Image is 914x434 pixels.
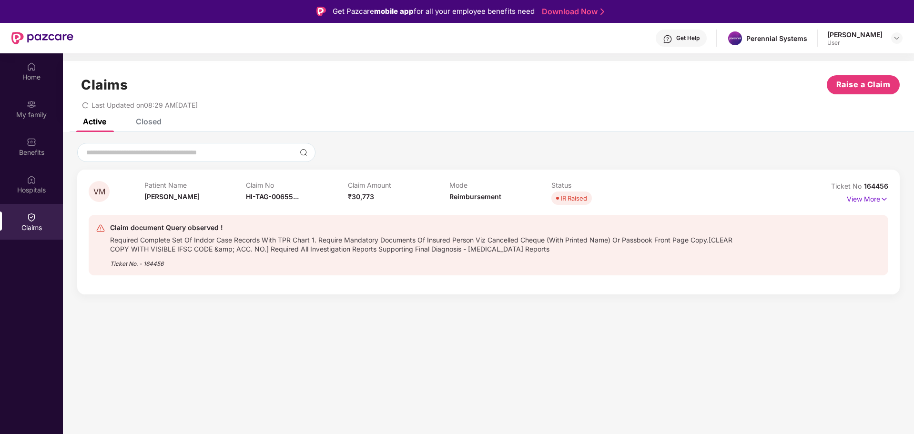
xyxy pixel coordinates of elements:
[831,182,864,190] span: Ticket No
[246,181,348,189] p: Claim No
[746,34,807,43] div: Perennial Systems
[676,34,700,42] div: Get Help
[144,181,246,189] p: Patient Name
[110,233,750,253] div: Required Complete Set Of Inddor Case Records With TPR Chart 1. Require Mandatory Documents Of Ins...
[728,31,742,45] img: whatsapp%20image%202023-09-04%20at%2015.36.01.jpeg
[551,181,653,189] p: Status
[836,79,891,91] span: Raise a Claim
[348,181,450,189] p: Claim Amount
[374,7,414,16] strong: mobile app
[561,193,587,203] div: IR Raised
[27,175,36,184] img: svg+xml;base64,PHN2ZyBpZD0iSG9zcGl0YWxzIiB4bWxucz0iaHR0cDovL3d3dy53My5vcmcvMjAwMC9zdmciIHdpZHRoPS...
[96,223,105,233] img: svg+xml;base64,PHN2ZyB4bWxucz0iaHR0cDovL3d3dy53My5vcmcvMjAwMC9zdmciIHdpZHRoPSIyNCIgaGVpZ2h0PSIyNC...
[246,192,299,201] span: HI-TAG-00655...
[144,192,200,201] span: [PERSON_NAME]
[600,7,604,17] img: Stroke
[27,62,36,71] img: svg+xml;base64,PHN2ZyBpZD0iSG9tZSIgeG1sbnM9Imh0dHA6Ly93d3cudzMub3JnLzIwMDAvc3ZnIiB3aWR0aD0iMjAiIG...
[27,100,36,109] img: svg+xml;base64,PHN2ZyB3aWR0aD0iMjAiIGhlaWdodD0iMjAiIHZpZXdCb3g9IjAgMCAyMCAyMCIgZmlsbD0ibm9uZSIgeG...
[110,253,750,268] div: Ticket No. - 164456
[663,34,672,44] img: svg+xml;base64,PHN2ZyBpZD0iSGVscC0zMngzMiIgeG1sbnM9Imh0dHA6Ly93d3cudzMub3JnLzIwMDAvc3ZnIiB3aWR0aD...
[893,34,901,42] img: svg+xml;base64,PHN2ZyBpZD0iRHJvcGRvd24tMzJ4MzIiIHhtbG5zPSJodHRwOi8vd3d3LnczLm9yZy8yMDAwL3N2ZyIgd2...
[93,188,105,196] span: VM
[27,212,36,222] img: svg+xml;base64,PHN2ZyBpZD0iQ2xhaW0iIHhtbG5zPSJodHRwOi8vd3d3LnczLm9yZy8yMDAwL3N2ZyIgd2lkdGg9IjIwIi...
[27,137,36,147] img: svg+xml;base64,PHN2ZyBpZD0iQmVuZWZpdHMiIHhtbG5zPSJodHRwOi8vd3d3LnczLm9yZy8yMDAwL3N2ZyIgd2lkdGg9Ij...
[847,192,888,204] p: View More
[82,101,89,109] span: redo
[11,32,73,44] img: New Pazcare Logo
[333,6,535,17] div: Get Pazcare for all your employee benefits need
[864,182,888,190] span: 164456
[449,181,551,189] p: Mode
[449,192,501,201] span: Reimbursement
[316,7,326,16] img: Logo
[110,222,750,233] div: Claim document Query observed !
[348,192,374,201] span: ₹30,773
[827,39,883,47] div: User
[91,101,198,109] span: Last Updated on 08:29 AM[DATE]
[542,7,601,17] a: Download Now
[83,117,106,126] div: Active
[136,117,162,126] div: Closed
[827,30,883,39] div: [PERSON_NAME]
[81,77,128,93] h1: Claims
[827,75,900,94] button: Raise a Claim
[300,149,307,156] img: svg+xml;base64,PHN2ZyBpZD0iU2VhcmNoLTMyeDMyIiB4bWxucz0iaHR0cDovL3d3dy53My5vcmcvMjAwMC9zdmciIHdpZH...
[880,194,888,204] img: svg+xml;base64,PHN2ZyB4bWxucz0iaHR0cDovL3d3dy53My5vcmcvMjAwMC9zdmciIHdpZHRoPSIxNyIgaGVpZ2h0PSIxNy...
